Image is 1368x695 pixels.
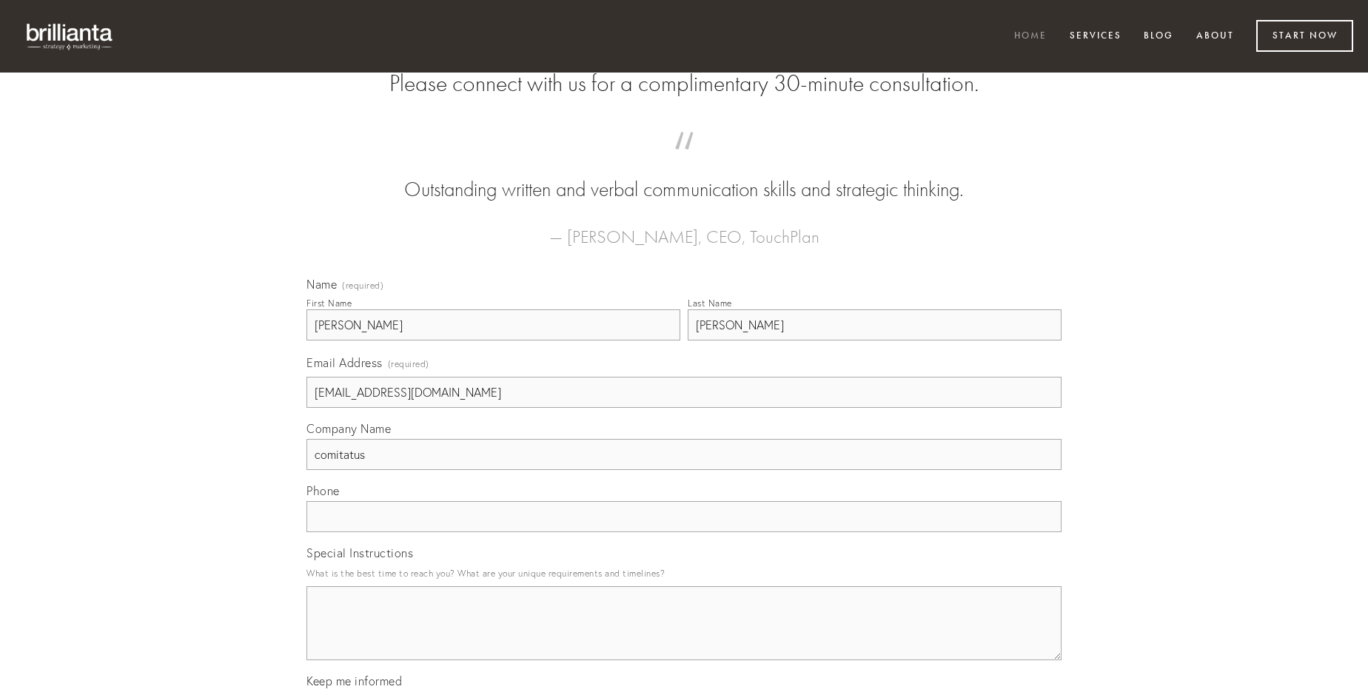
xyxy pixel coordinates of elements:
[15,15,126,58] img: brillianta - research, strategy, marketing
[330,147,1038,175] span: “
[342,281,383,290] span: (required)
[306,545,413,560] span: Special Instructions
[688,298,732,309] div: Last Name
[306,298,352,309] div: First Name
[306,421,391,436] span: Company Name
[330,204,1038,252] figcaption: — [PERSON_NAME], CEO, TouchPlan
[306,563,1062,583] p: What is the best time to reach you? What are your unique requirements and timelines?
[306,483,340,498] span: Phone
[306,674,402,688] span: Keep me informed
[1060,24,1131,49] a: Services
[388,354,429,374] span: (required)
[306,70,1062,98] h2: Please connect with us for a complimentary 30-minute consultation.
[1134,24,1183,49] a: Blog
[306,355,383,370] span: Email Address
[330,147,1038,204] blockquote: Outstanding written and verbal communication skills and strategic thinking.
[1005,24,1056,49] a: Home
[1187,24,1244,49] a: About
[1256,20,1353,52] a: Start Now
[306,277,337,292] span: Name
